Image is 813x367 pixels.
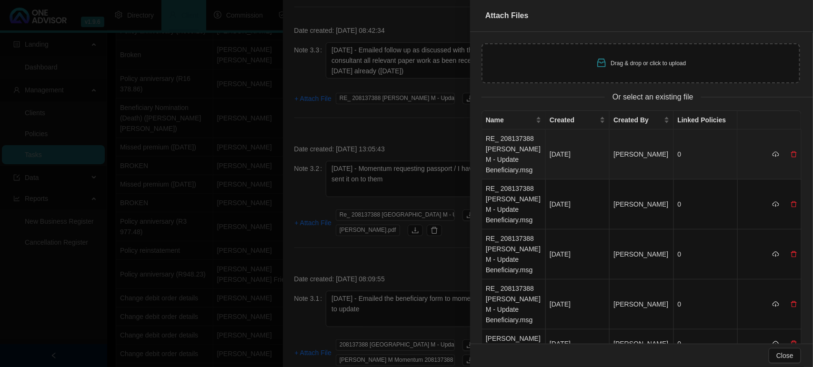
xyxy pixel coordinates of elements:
[613,150,668,158] span: [PERSON_NAME]
[546,179,610,229] td: [DATE]
[546,229,610,279] td: [DATE]
[613,340,668,347] span: [PERSON_NAME]
[613,300,668,308] span: [PERSON_NAME]
[791,201,797,208] span: delete
[482,229,546,279] td: RE_ 208137388 [PERSON_NAME] M - Update Beneficiary.msg
[674,179,738,229] td: 0
[674,111,738,129] th: Linked Policies
[486,115,534,125] span: Name
[791,251,797,258] span: delete
[482,111,546,129] th: Name
[773,340,779,347] span: cloud-download
[613,200,668,208] span: [PERSON_NAME]
[791,340,797,347] span: delete
[546,279,610,329] td: [DATE]
[596,57,607,69] span: inbox
[674,129,738,179] td: 0
[773,301,779,307] span: cloud-download
[773,201,779,208] span: cloud-download
[485,11,529,20] span: Attach Files
[611,60,686,67] span: Drag & drop or click to upload
[546,111,610,129] th: Created
[791,151,797,158] span: delete
[482,279,546,329] td: RE_ 208137388 [PERSON_NAME] M - Update Beneficiary.msg
[482,179,546,229] td: RE_ 208137388 [PERSON_NAME] M - Update Beneficiary.msg
[613,250,668,258] span: [PERSON_NAME]
[776,350,793,361] span: Close
[613,115,662,125] span: Created By
[674,229,738,279] td: 0
[674,279,738,329] td: 0
[482,329,546,358] td: [PERSON_NAME].pdf
[550,115,598,125] span: Created
[610,111,673,129] th: Created By
[674,329,738,358] td: 0
[791,301,797,307] span: delete
[769,348,801,363] button: Close
[773,251,779,258] span: cloud-download
[546,329,610,358] td: [DATE]
[605,91,701,103] span: Or select an existing file
[546,129,610,179] td: [DATE]
[482,129,546,179] td: RE_ 208137388 [PERSON_NAME] M - Update Beneficiary.msg
[773,151,779,158] span: cloud-download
